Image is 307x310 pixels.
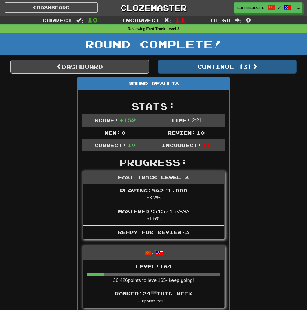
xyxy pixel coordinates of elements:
[164,298,167,301] sup: rd
[120,188,187,193] span: Playing: 582 / 1,000
[76,18,83,23] span: :
[94,142,126,148] span: Correct:
[115,291,192,296] span: Ranked: 24 this week
[158,60,297,74] button: Continue (3)
[246,16,251,23] span: 0
[2,38,305,50] h1: Round Complete!
[118,229,189,235] span: Ready for Review: 3
[150,290,157,294] sup: th
[83,260,224,287] li: 36,426 points to level 165 - keep going!
[42,17,72,23] span: Correct
[122,17,160,23] span: Incorrect
[171,117,191,123] span: Time:
[107,2,200,13] a: Clozemaster
[83,171,224,184] div: Fast Track Level 3
[87,16,98,23] span: 10
[162,142,201,148] span: Incorrect:
[94,117,118,123] span: Score:
[146,27,180,31] strong: Fast Track Level 3
[192,118,202,123] span: 2 : 21
[164,18,171,23] span: :
[237,5,265,11] span: FatBeagle
[138,299,169,303] small: ( 18 points to 23 )
[83,245,224,260] div: /
[83,184,224,205] li: 58.2%
[118,208,189,214] span: Mastered: 515 / 1,000
[278,5,281,9] span: /
[128,142,136,148] span: 10
[122,130,125,136] span: 0
[209,17,231,23] span: To go
[203,142,211,148] span: 11
[10,60,149,74] a: Dashboard
[83,205,224,226] li: 51.5%
[168,130,196,136] span: Review:
[120,117,136,123] span: + 152
[234,2,295,13] a: FatBeagle /
[197,130,205,136] span: 10
[175,16,185,23] span: 11
[82,101,225,111] h2: Stats:
[5,2,98,13] a: Dashboard
[82,157,225,167] h2: Progress:
[235,18,242,23] span: :
[136,263,171,269] span: Level: 164
[78,77,229,90] div: Round Results
[104,130,120,136] span: New:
